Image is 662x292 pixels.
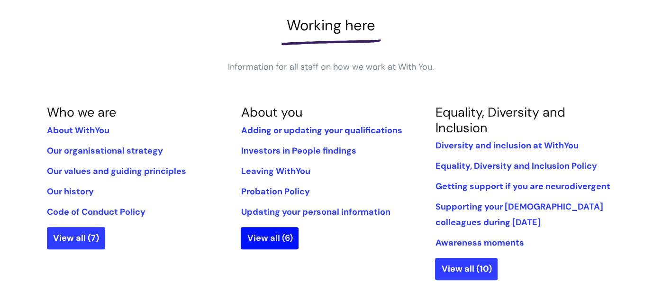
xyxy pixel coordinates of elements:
[47,227,105,249] a: View all (7)
[435,201,603,228] a: Supporting your [DEMOGRAPHIC_DATA] colleagues during [DATE]
[241,125,402,136] a: Adding or updating your qualifications
[47,104,116,120] a: Who we are
[435,160,597,172] a: Equality, Diversity and Inclusion Policy
[435,237,524,248] a: Awareness moments
[435,258,498,280] a: View all (10)
[47,145,163,156] a: Our organisational strategy
[47,165,186,177] a: Our values and guiding principles
[435,140,578,151] a: Diversity and inclusion at WithYou
[47,17,616,34] h1: Working here
[241,104,302,120] a: About you
[241,206,390,218] a: Updating your personal information
[241,186,309,197] a: Probation Policy
[435,181,610,192] a: Getting support if you are neurodivergent
[241,165,310,177] a: Leaving WithYou
[241,227,299,249] a: View all (6)
[435,104,565,136] a: Equality, Diversity and Inclusion
[47,125,109,136] a: About WithYou
[47,206,145,218] a: Code of Conduct Policy
[189,59,473,74] p: Information for all staff on how we work at With You.
[47,186,94,197] a: Our history
[241,145,356,156] a: Investors in People findings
